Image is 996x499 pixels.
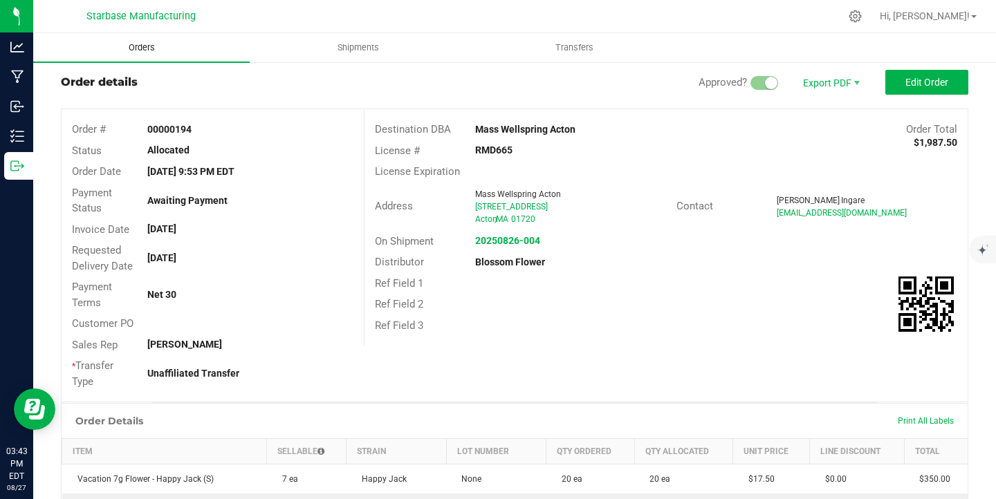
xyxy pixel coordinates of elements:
h1: Order Details [75,415,143,426]
span: [STREET_ADDRESS] [475,202,548,211]
li: Export PDF [788,70,871,95]
span: Transfer Type [72,359,113,388]
span: License # [375,144,420,157]
span: Order Total [906,123,957,135]
span: Acton [475,214,497,224]
span: Starbase Manufacturing [86,10,196,22]
span: License Expiration [375,165,460,178]
span: Print All Labels [898,416,954,426]
span: Destination DBA [375,123,451,135]
span: Address [375,200,413,212]
span: 01720 [511,214,535,224]
span: On Shipment [375,235,434,247]
strong: $1,987.50 [914,137,957,148]
strong: RMD665 [475,144,513,156]
span: Payment Status [72,187,112,215]
span: 20 ea [643,474,670,484]
strong: Awaiting Payment [147,195,228,206]
span: Ingare [841,196,865,205]
strong: 00000194 [147,124,192,135]
button: Edit Order [885,70,968,95]
span: Contact [676,200,713,212]
strong: [DATE] [147,252,176,263]
strong: Unaffiliated Transfer [147,368,239,379]
span: Order Date [72,165,121,178]
inline-svg: Analytics [10,40,24,54]
th: Line Discount [810,439,905,464]
strong: [PERSON_NAME] [147,339,222,350]
div: Order details [61,74,138,91]
span: Ref Field 1 [375,277,423,290]
span: Requested Delivery Date [72,244,133,272]
span: Payment Terms [72,281,112,309]
th: Qty Ordered [546,439,634,464]
span: Shipments [319,41,398,54]
a: Orders [33,33,250,62]
inline-svg: Inventory [10,129,24,143]
img: Scan me! [898,276,954,332]
strong: Allocated [147,144,190,156]
th: Total [904,439,968,464]
span: Ref Field 2 [375,298,423,310]
div: Manage settings [847,10,864,23]
strong: Net 30 [147,289,176,300]
span: $17.50 [741,474,775,484]
strong: Mass Wellspring Acton [475,124,575,135]
span: Sales Rep [72,339,118,351]
th: Sellable [267,439,347,464]
span: Mass Wellspring Acton [475,189,561,199]
span: Approved? [699,76,747,88]
span: Invoice Date [72,223,129,236]
span: Vacation 7g Flower - Happy Jack (S) [71,474,214,484]
span: Hi, [PERSON_NAME]! [880,10,970,21]
th: Strain [347,439,447,464]
span: [EMAIL_ADDRESS][DOMAIN_NAME] [777,208,907,218]
inline-svg: Inbound [10,100,24,113]
span: [PERSON_NAME] [777,196,840,205]
span: Ref Field 3 [375,319,423,332]
span: Happy Jack [355,474,407,484]
p: 08/27 [6,482,27,493]
strong: [DATE] [147,223,176,234]
th: Item [62,439,267,464]
span: Edit Order [905,77,948,88]
a: Shipments [250,33,466,62]
span: Transfers [537,41,612,54]
p: 03:43 PM EDT [6,445,27,482]
span: 7 ea [275,474,298,484]
th: Unit Price [733,439,810,464]
inline-svg: Outbound [10,159,24,173]
inline-svg: Manufacturing [10,70,24,84]
span: Customer PO [72,317,133,330]
th: Lot Number [446,439,546,464]
span: $0.00 [818,474,847,484]
span: Status [72,144,102,157]
span: 20 ea [555,474,582,484]
span: , [495,214,496,224]
strong: Blossom Flower [475,256,545,267]
iframe: Resource center [14,388,55,430]
span: MA [496,214,508,224]
span: Order # [72,123,106,135]
strong: [DATE] 9:53 PM EDT [147,166,234,177]
a: Transfers [466,33,683,62]
a: 20250826-004 [475,235,540,246]
span: Distributor [375,256,424,268]
qrcode: 00000194 [898,276,954,332]
span: $350.00 [912,474,950,484]
span: Orders [110,41,174,54]
th: Qty Allocated [634,439,732,464]
span: None [454,474,481,484]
